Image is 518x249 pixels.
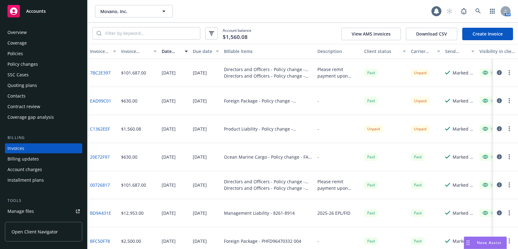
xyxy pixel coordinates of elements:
span: Accounts [26,9,46,14]
div: Policy changes [7,59,38,69]
button: Send result [443,44,477,59]
div: Account charges [7,165,42,175]
svg: Search [97,31,102,36]
div: Paid [411,237,425,245]
div: $630.00 [121,98,137,104]
div: Management Liability - 8261-8914 [224,210,295,216]
button: Date issued [159,44,190,59]
a: EAD99C01 [90,98,111,104]
a: Contacts [5,91,82,101]
div: $1,560.08 [121,126,141,132]
div: Send result [445,48,468,55]
a: 20E72F97 [90,154,110,160]
div: Paid [364,69,378,77]
div: Tools [5,198,82,204]
div: Visible [482,126,502,132]
div: Foreign Package - Policy change - PHFD96470332 004 [224,98,312,104]
span: Open Client Navigator [12,228,58,235]
a: Switch app [486,5,499,17]
div: Client status [364,48,399,55]
button: Due date [190,44,221,59]
div: - [317,154,319,160]
div: Carrier status [411,48,433,55]
div: Contract review [7,102,40,112]
div: [DATE] [193,210,207,216]
div: Paid [411,153,425,161]
div: $630.00 [121,154,137,160]
div: Drag to move [464,237,472,249]
div: Paid [364,209,378,217]
div: Directors and Officers - Policy change - ELU197073-24 [224,185,312,191]
div: [DATE] [162,238,176,244]
a: BFC50F78 [90,238,110,244]
div: - [317,126,319,132]
span: Account balance [223,28,251,39]
button: Billable items [221,44,315,59]
div: Contacts [7,91,26,101]
div: Marked as sent [453,98,474,104]
div: Marked as sent [453,182,474,188]
div: Unpaid [364,125,383,133]
div: Marked as sent [453,210,474,216]
a: Manage files [5,206,82,216]
button: Invoice ID [88,44,119,59]
div: Coverage [7,38,27,48]
button: Movano, Inc. [95,5,173,17]
button: Download CSV [406,28,457,40]
a: Billing updates [5,154,82,164]
div: Paid [364,237,378,245]
div: $12,953.00 [121,210,144,216]
div: Paid [364,181,378,189]
div: Billing updates [7,154,39,164]
a: Coverage gap analysis [5,112,82,122]
div: [DATE] [162,98,176,104]
div: Policies [7,49,23,59]
div: Quoting plans [7,80,37,90]
a: Coverage [5,38,82,48]
div: - [317,238,319,244]
div: Product Liability - Policy change - N24CA380114 [224,126,312,132]
div: Billable items [224,48,312,55]
button: Invoice amount [119,44,159,59]
div: Date issued [162,48,181,55]
div: Paid [411,209,425,217]
a: Report a Bug [458,5,470,17]
div: [DATE] [193,182,207,188]
a: BD9A431E [90,210,111,216]
div: Coverage gap analysis [7,112,54,122]
span: Nova Assist [477,240,501,245]
button: View AMS invoices [341,28,401,40]
div: Visible [482,98,502,103]
a: Policies [5,49,82,59]
div: [DATE] [162,126,176,132]
div: Description [317,48,359,55]
div: Paid [364,97,378,105]
div: $2,500.00 [121,238,141,244]
button: Description [315,44,362,59]
a: Search [472,5,484,17]
div: [DATE] [193,238,207,244]
div: Installment plans [7,175,44,185]
div: [DATE] [162,69,176,76]
button: Client status [362,44,408,59]
a: Account charges [5,165,82,175]
div: Marked as sent [453,238,474,244]
div: [DATE] [193,154,207,160]
div: Paid [364,153,378,161]
div: Invoice amount [121,48,150,55]
div: Directors and Officers - Policy change - ELU197073-24 [224,73,312,79]
span: Movano, Inc. [100,8,154,15]
span: $1,560.08 [223,33,248,41]
div: Visible [482,70,502,75]
div: Visible [482,210,502,216]
div: Directors and Officers - Policy change - 8261-7252 [224,66,312,73]
div: - [317,98,319,104]
div: Invoices [7,143,24,153]
div: Invoice ID [90,48,109,55]
div: [DATE] [162,210,176,216]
